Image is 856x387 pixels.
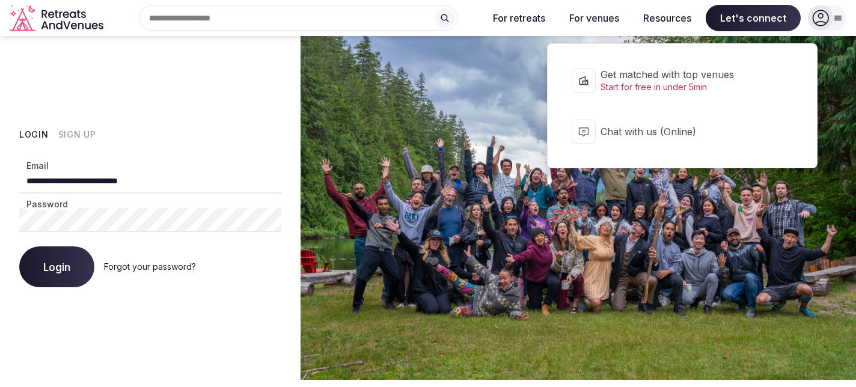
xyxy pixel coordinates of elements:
[10,5,106,32] a: Visit the homepage
[601,81,780,93] span: Start for free in under 5min
[19,246,94,287] button: Login
[483,5,555,31] button: For retreats
[104,261,196,272] a: Forgot your password?
[634,5,701,31] button: Resources
[560,5,629,31] button: For venues
[43,261,70,273] span: Login
[560,56,805,105] a: Get matched with top venuesStart for free in under 5min
[24,160,51,172] label: Email
[10,5,106,32] svg: Retreats and Venues company logo
[560,108,805,156] button: Chat with us (Online)
[601,68,780,81] span: Get matched with top venues
[301,36,856,380] img: My Account Background
[58,129,96,141] button: Sign Up
[19,129,49,141] button: Login
[601,125,780,138] span: Chat with us (Online)
[706,5,801,31] span: Let's connect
